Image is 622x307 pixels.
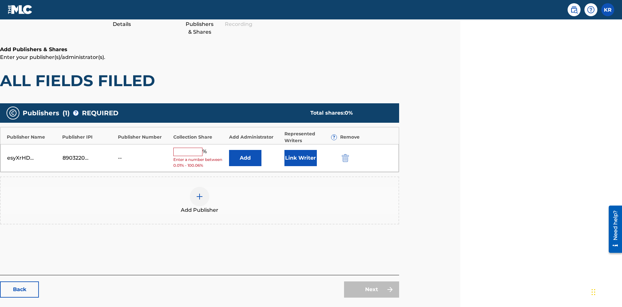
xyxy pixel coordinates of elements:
[82,108,119,118] span: REQUIRED
[592,282,595,302] div: Drag
[7,134,59,141] div: Publisher Name
[568,3,581,16] a: Public Search
[587,6,595,14] img: help
[222,13,255,28] div: Add Recording
[331,135,337,140] span: ?
[570,6,578,14] img: search
[183,13,216,36] div: Add Publishers & Shares
[310,109,386,117] div: Total shares:
[9,109,17,117] img: publishers
[62,134,114,141] div: Publisher IPI
[8,5,33,14] img: MLC Logo
[63,108,70,118] span: ( 1 )
[173,157,225,168] span: Enter a number between 0.01% - 100.06%
[345,110,353,116] span: 0 %
[601,3,614,16] div: User Menu
[284,131,337,144] div: Represented Writers
[196,193,203,200] img: add
[173,134,225,141] div: Collection Share
[181,206,218,214] span: Add Publisher
[73,110,78,116] span: ?
[584,3,597,16] div: Help
[202,148,208,156] span: %
[229,150,261,166] button: Add
[604,203,622,256] iframe: Resource Center
[118,134,170,141] div: Publisher Number
[106,13,138,28] div: Enter Work Details
[340,134,392,141] div: Remove
[590,276,622,307] iframe: Chat Widget
[284,150,317,166] button: Link Writer
[342,154,349,162] img: 12a2ab48e56ec057fbd8.svg
[23,108,59,118] span: Publishers
[229,134,281,141] div: Add Administrator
